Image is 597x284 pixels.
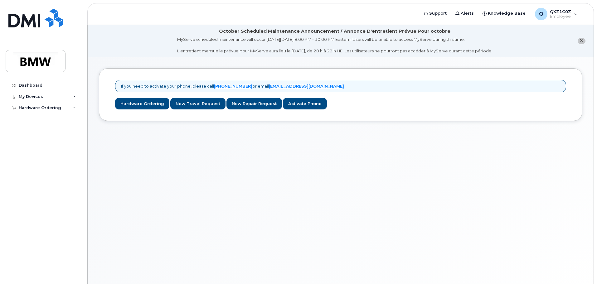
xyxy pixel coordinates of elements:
[226,98,282,109] a: New Repair Request
[283,98,327,109] a: Activate Phone
[214,84,252,89] a: [PHONE_NUMBER]
[269,84,344,89] a: [EMAIL_ADDRESS][DOMAIN_NAME]
[177,36,493,54] div: MyServe scheduled maintenance will occur [DATE][DATE] 8:00 PM - 10:00 PM Eastern. Users will be u...
[578,38,585,44] button: close notification
[219,28,450,35] div: October Scheduled Maintenance Announcement / Annonce D'entretient Prévue Pour octobre
[115,98,169,109] a: Hardware Ordering
[121,83,344,89] p: If you need to activate your phone, please call or email
[170,98,226,109] a: New Travel Request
